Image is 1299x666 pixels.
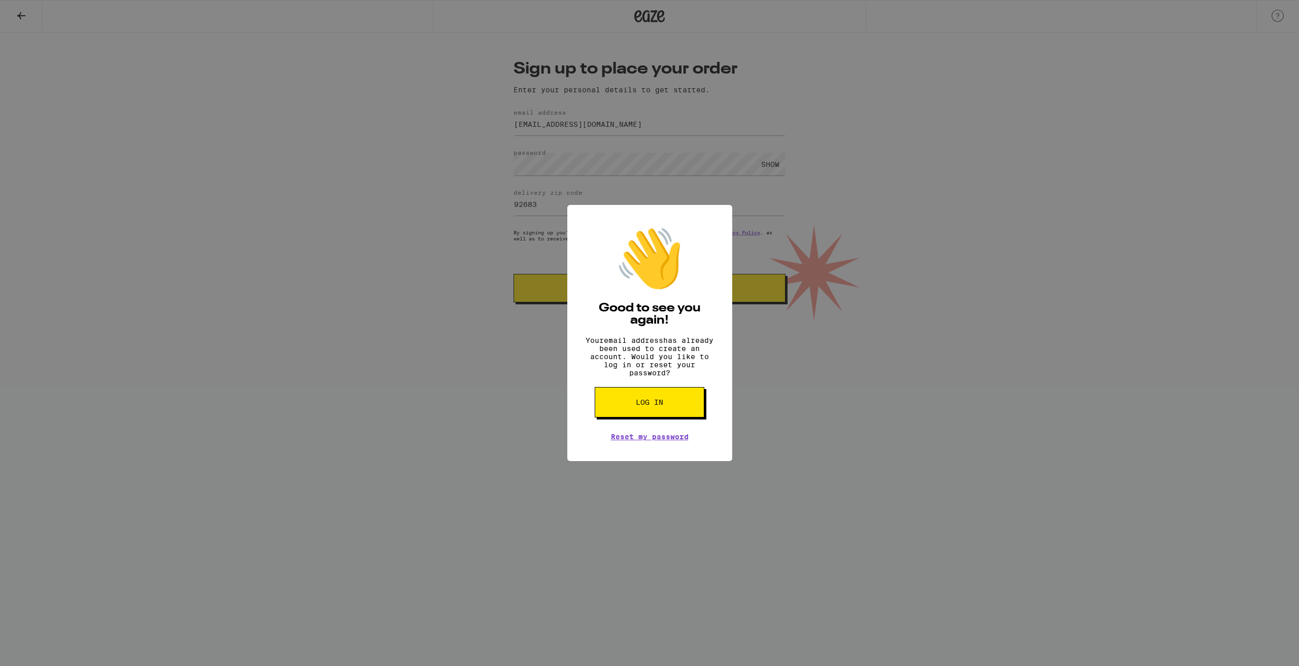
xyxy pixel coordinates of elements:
[611,433,689,441] a: Reset my password
[614,225,685,292] div: 👋
[583,302,717,327] h2: Good to see you again!
[6,7,73,15] span: Hi. Need any help?
[595,387,704,417] button: Log in
[636,399,663,406] span: Log in
[583,336,717,377] p: Your email address has already been used to create an account. Would you like to log in or reset ...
